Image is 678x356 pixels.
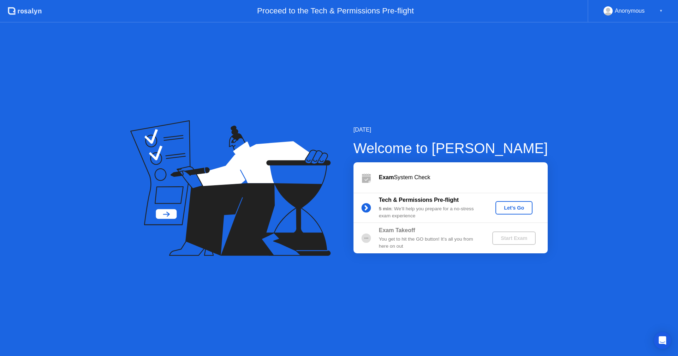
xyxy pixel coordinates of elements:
div: [DATE] [353,126,548,134]
button: Start Exam [492,231,536,245]
div: Let's Go [498,205,530,211]
b: Exam [379,174,394,180]
div: Anonymous [615,6,645,16]
b: 5 min [379,206,392,211]
b: Exam Takeoff [379,227,415,233]
div: : We’ll help you prepare for a no-stress exam experience [379,205,481,220]
button: Let's Go [495,201,533,215]
div: ▼ [659,6,663,16]
div: You get to hit the GO button! It’s all you from here on out [379,236,481,250]
div: System Check [379,173,548,182]
div: Open Intercom Messenger [654,332,671,349]
b: Tech & Permissions Pre-flight [379,197,459,203]
div: Start Exam [495,235,533,241]
div: Welcome to [PERSON_NAME] [353,138,548,159]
